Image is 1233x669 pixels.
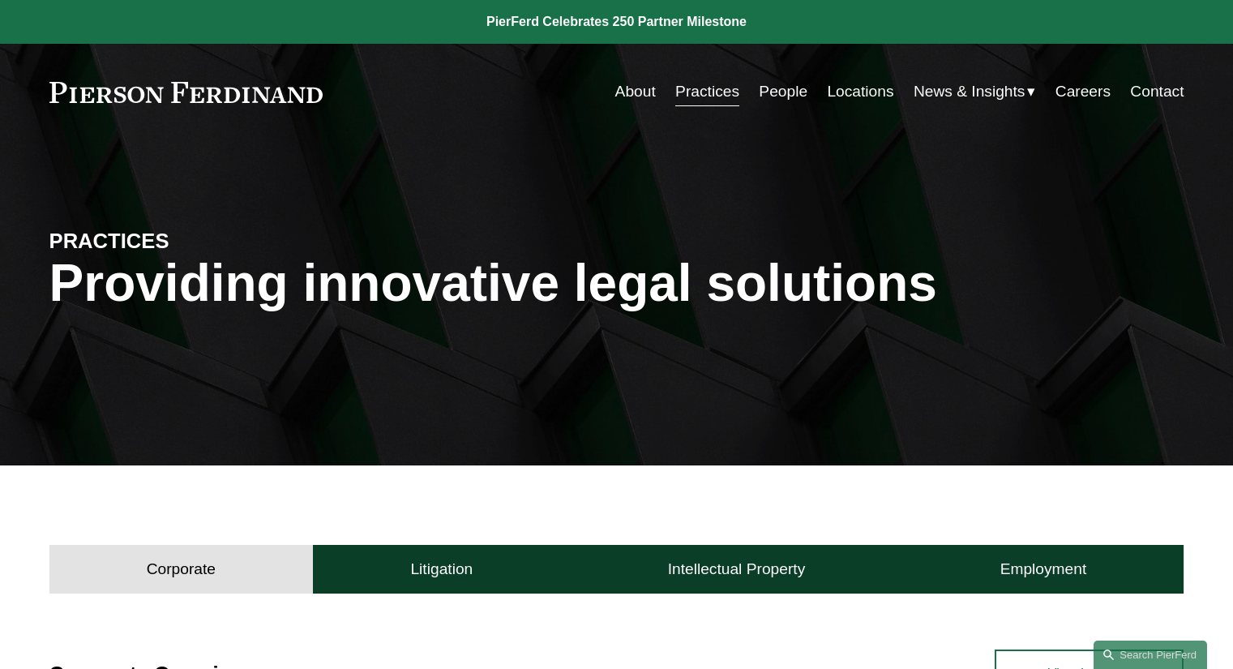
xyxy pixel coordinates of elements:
h4: PRACTICES [49,228,333,254]
h4: Intellectual Property [668,560,806,579]
a: folder dropdown [914,76,1036,107]
h4: Litigation [410,560,473,579]
a: People [759,76,807,107]
a: About [615,76,656,107]
span: News & Insights [914,78,1025,106]
a: Locations [827,76,893,107]
a: Search this site [1094,641,1207,669]
h4: Employment [1000,560,1087,579]
h4: Corporate [147,560,216,579]
a: Practices [675,76,739,107]
h1: Providing innovative legal solutions [49,254,1184,313]
a: Careers [1055,76,1111,107]
a: Contact [1130,76,1184,107]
